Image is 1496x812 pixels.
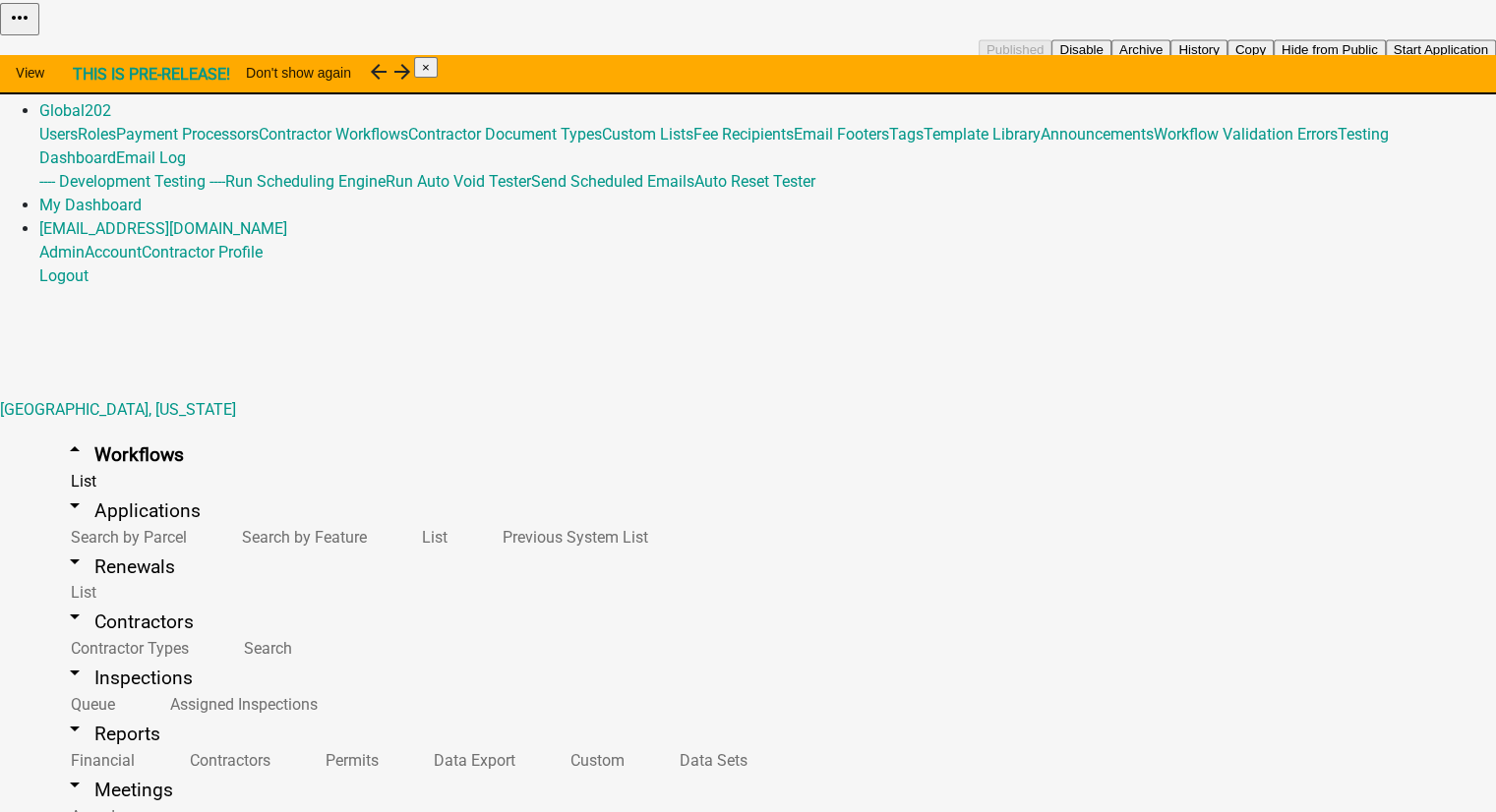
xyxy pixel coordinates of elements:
strong: THIS IS PRE-RELEASE! [73,65,230,84]
button: Archive [1111,39,1170,60]
i: arrow_drop_down [63,605,87,628]
a: Queue [39,683,139,725]
a: Email Log [116,148,186,167]
i: arrow_drop_up [63,437,87,461]
button: Copy [1227,39,1274,60]
button: Hide from Public [1274,39,1386,60]
a: Account [85,243,142,261]
a: Template Library [924,125,1041,144]
div: [EMAIL_ADDRESS][DOMAIN_NAME] [39,241,1496,288]
a: arrow_drop_downApplications [39,488,224,534]
a: Admin [39,243,85,261]
a: List [39,460,120,502]
button: Start Application [1386,39,1496,60]
a: arrow_drop_upWorkflows [39,432,208,478]
a: Search by Feature [210,516,390,558]
a: ---- Development Testing ---- [39,172,225,191]
a: Roles [78,125,116,144]
span: × [422,60,430,75]
a: [EMAIL_ADDRESS][DOMAIN_NAME] [39,219,287,238]
a: Custom Lists [602,125,693,144]
a: Contractor Profile [142,243,263,261]
a: arrow_drop_downContractors [39,599,217,645]
button: Published [979,39,1052,60]
a: Previous System List [471,516,672,558]
a: Data Sets [648,739,771,782]
i: arrow_drop_down [63,661,87,684]
a: Email Footers [794,125,889,144]
a: Tags [889,125,924,144]
a: Assigned Inspections [139,683,341,725]
a: Contractor Types [39,627,212,669]
a: Contractors [158,739,294,782]
i: arrow_drop_down [63,773,87,796]
i: arrow_drop_down [63,493,87,517]
a: Search by Parcel [39,516,210,558]
a: Run Auto Void Tester [386,172,531,191]
a: List [390,516,471,558]
a: Global202 [39,101,111,120]
a: Search [212,627,316,669]
div: Global202 [39,123,1496,194]
a: Send Scheduled Emails [531,172,694,191]
button: Close [414,57,438,78]
a: Home [39,54,81,73]
a: arrow_drop_downReports [39,711,184,757]
a: Logout [39,266,89,285]
a: My Dashboard [39,196,142,214]
a: Auto Reset Tester [694,172,815,191]
a: Fee Recipients [693,125,794,144]
a: Workflow Validation Errors [1154,125,1338,144]
button: Disable [1051,39,1110,60]
a: Financial [39,739,158,782]
a: Permits [294,739,402,782]
button: Don't show again [230,55,367,90]
button: History [1170,39,1227,60]
i: arrow_drop_down [63,550,87,573]
a: Contractor Workflows [259,125,408,144]
a: Custom [539,739,648,782]
a: Data Export [402,739,539,782]
i: arrow_forward [390,60,414,84]
i: arrow_back [367,60,390,84]
a: arrow_drop_downRenewals [39,544,199,590]
i: more_horiz [8,6,31,29]
a: Contractor Document Types [408,125,602,144]
a: List [39,571,120,613]
i: arrow_drop_down [63,717,87,740]
a: Announcements [1041,125,1154,144]
a: Run Scheduling Engine [225,172,386,191]
a: Users [39,125,78,144]
a: arrow_drop_downInspections [39,655,216,701]
a: Payment Processors [116,125,259,144]
span: 202 [85,101,111,120]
